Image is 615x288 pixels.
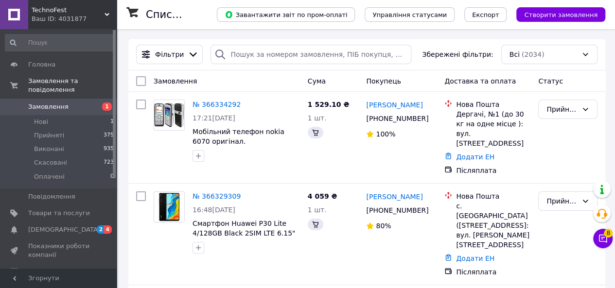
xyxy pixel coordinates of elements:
a: Додати ЕН [456,254,494,262]
span: Фільтри [155,50,184,59]
div: Ваш ID: 4031877 [32,15,117,23]
div: Нова Пошта [456,191,530,201]
span: Управління статусами [372,11,447,18]
span: 4 059 ₴ [308,192,337,200]
div: Післяплата [456,267,530,277]
span: 100% [376,130,395,138]
a: № 366329309 [193,192,241,200]
span: 4 [104,225,112,234]
span: 1 шт. [308,206,327,214]
div: [PHONE_NUMBER] [364,112,429,125]
a: Додати ЕН [456,153,494,161]
div: Післяплата [456,166,530,175]
div: Прийнято [546,104,578,115]
span: 80% [376,222,391,230]
input: Пошук за номером замовлення, ПІБ покупця, номером телефону, Email, номером накладної [211,45,411,64]
div: с. [GEOGRAPHIC_DATA] ([STREET_ADDRESS]: вул. [PERSON_NAME][STREET_ADDRESS] [456,201,530,250]
span: Прийняті [34,131,64,140]
span: Скасовані [34,158,67,167]
span: 1 [110,118,114,126]
button: Завантажити звіт по пром-оплаті [217,7,355,22]
a: [PERSON_NAME] [366,100,422,110]
a: Створити замовлення [507,10,605,18]
span: Всі [510,50,520,59]
span: Завантажити звіт по пром-оплаті [225,10,347,19]
a: № 366334292 [193,101,241,108]
span: 1 шт. [308,114,327,122]
span: 8 [604,229,613,237]
button: Експорт [464,7,507,22]
a: Фото товару [154,191,185,222]
span: Оплачені [34,172,65,181]
span: TechnoFest [32,6,105,15]
span: 935 [104,145,114,153]
span: Замовлення та повідомлення [28,77,117,94]
span: 1 529.10 ₴ [308,101,350,108]
span: Замовлення [154,77,197,85]
span: 1 [102,102,112,111]
span: Товари та послуги [28,209,90,218]
button: Управління статусами [365,7,455,22]
span: Доставка та оплата [444,77,516,85]
span: 17:21[DATE] [193,114,235,122]
span: [DEMOGRAPHIC_DATA] [28,225,100,234]
span: 16:48[DATE] [193,206,235,214]
a: [PERSON_NAME] [366,192,422,202]
span: (2034) [522,51,545,58]
a: Мобільний телефон nokia 6070 оригінал. [193,128,284,145]
span: Покупець [366,77,401,85]
div: Нова Пошта [456,100,530,109]
span: 2 [97,225,105,234]
button: Чат з покупцем8 [593,229,613,248]
h1: Список замовлень [146,9,245,20]
span: 0 [110,172,114,181]
span: Cума [308,77,326,85]
span: 723 [104,158,114,167]
button: Створити замовлення [516,7,605,22]
span: Виконані [34,145,64,153]
a: Смартфон Huawei P30 Lite 4/128GB Black 2SIM LTE 6.15" 2312x1080 24 Мп + 8 Мп + 2 Мп Bluetooth 4.2... [193,220,296,256]
span: Експорт [472,11,499,18]
span: Створити замовлення [524,11,597,18]
span: Нові [34,118,48,126]
span: Показники роботи компанії [28,242,90,259]
span: Відгуки [28,268,53,276]
img: Фото товару [154,103,184,127]
span: Повідомлення [28,192,75,201]
div: Дергачі, №1 (до 30 кг на одне місце ): вул. [STREET_ADDRESS] [456,109,530,148]
a: Фото товару [154,100,185,131]
div: Прийнято [546,196,578,206]
img: Фото товару [154,193,184,221]
div: [PHONE_NUMBER] [364,203,429,217]
span: Замовлення [28,102,69,111]
span: Статус [538,77,563,85]
span: Головна [28,60,55,69]
span: Збережені фільтри: [422,50,493,59]
span: 375 [104,131,114,140]
input: Пошук [5,34,115,51]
